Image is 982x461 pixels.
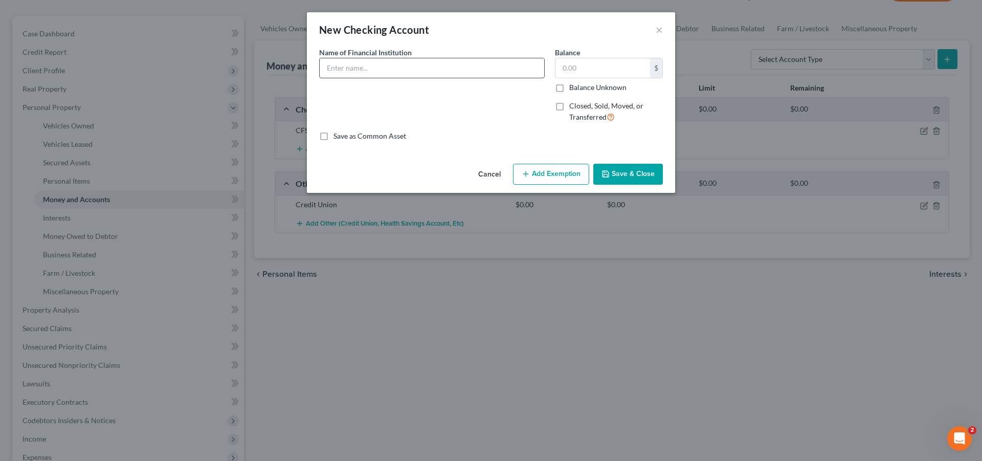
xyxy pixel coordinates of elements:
iframe: Intercom live chat [947,426,972,451]
div: New Checking Account [319,23,429,37]
span: Name of Financial Institution [319,48,412,57]
button: Add Exemption [513,164,589,185]
input: 0.00 [555,58,650,78]
span: 2 [968,426,976,434]
button: Cancel [470,165,509,185]
label: Balance [555,47,580,58]
label: Balance Unknown [569,82,627,93]
button: × [656,24,663,36]
div: $ [650,58,662,78]
input: Enter name... [320,58,544,78]
span: Closed, Sold, Moved, or Transferred [569,101,643,121]
label: Save as Common Asset [333,131,406,141]
button: Save & Close [593,164,663,185]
